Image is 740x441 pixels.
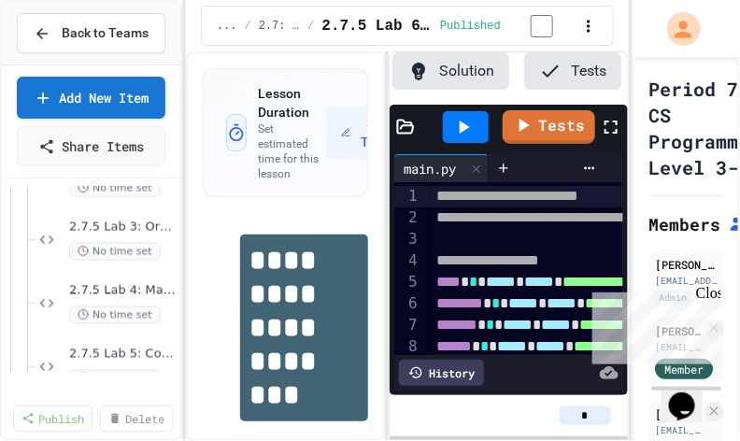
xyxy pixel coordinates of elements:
[259,19,300,34] span: 2.7: Advanced Math
[17,77,165,119] a: Add New Item
[62,23,149,43] span: Back to Teams
[394,186,420,207] div: 1
[392,52,509,90] button: Solution
[508,15,576,37] input: publish toggle
[258,84,326,121] h3: Lesson Duration
[17,13,165,53] button: Back to Teams
[394,154,489,182] div: main.py
[69,220,177,235] span: 2.7.5 Lab 3: Order of Operations Debugger
[440,14,576,37] div: Content is published and visible to students
[655,423,701,437] div: [EMAIL_ADDRESS][DOMAIN_NAME]
[394,272,420,293] div: 5
[69,243,161,261] span: No time set
[503,110,595,144] a: Tests
[69,283,177,299] span: 2.7.5 Lab 4: Math Expression Builder
[307,19,314,34] span: /
[585,285,721,364] iframe: chat widget
[13,405,92,432] a: Publish
[399,360,484,386] div: History
[394,229,420,249] div: 3
[655,274,718,288] div: [EMAIL_ADDRESS][DOMAIN_NAME]
[394,315,420,336] div: 7
[649,211,721,237] h2: Members
[7,7,129,119] div: Chat with us now!Close
[17,126,165,166] a: Share Items
[524,52,621,90] button: Tests
[69,179,161,197] span: No time set
[647,7,705,50] div: My Account
[326,107,409,159] button: Set Time
[662,366,721,422] iframe: chat widget
[440,19,501,34] span: Published
[394,250,420,272] div: 4
[69,370,161,388] span: No time set
[69,347,177,363] span: 2.7.5 Lab 5: Complex Formula Calculator
[394,336,420,358] div: 8
[394,159,465,178] div: main.py
[394,207,420,229] div: 2
[394,293,420,315] div: 6
[655,256,718,273] div: [PERSON_NAME]
[217,19,237,34] span: ...
[258,121,326,181] p: Set estimated time for this lesson
[100,405,173,432] a: Delete
[655,405,701,422] div: [PERSON_NAME]
[322,15,434,37] span: 2.7.5 Lab 6: Physics Equation Solver
[245,19,251,34] span: /
[69,306,161,324] span: No time set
